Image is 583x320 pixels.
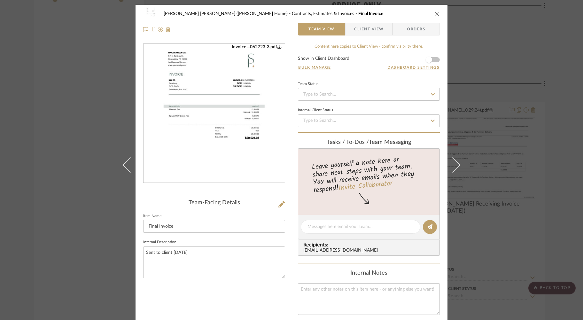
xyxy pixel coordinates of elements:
input: Enter Item Name [143,220,285,233]
div: Leave yourself a note here or share next steps with your team. You will receive emails when they ... [297,153,441,196]
button: close [434,11,440,17]
span: Recipients: [303,242,437,248]
div: [EMAIL_ADDRESS][DOMAIN_NAME] [303,248,437,253]
div: Team Status [298,82,318,86]
div: Internal Notes [298,270,440,277]
span: Tasks / To-Dos / [327,139,369,145]
img: Remove from project [166,27,171,32]
span: Client View [354,23,384,35]
img: 10b1c31b-e127-414f-98cd-76e80aa6286f_48x40.jpg [143,7,159,20]
img: 10b1c31b-e127-414f-98cd-76e80aa6286f_436x436.jpg [160,44,268,183]
button: Bulk Manage [298,65,331,70]
div: Internal Client Status [298,109,333,112]
span: Orders [400,23,432,35]
span: Contracts, Estimates & Invoices [292,12,358,16]
input: Type to Search… [298,88,440,101]
button: Dashboard Settings [387,65,440,70]
div: Content here copies to Client View - confirm visibility there. [298,43,440,50]
input: Type to Search… [298,114,440,127]
div: 0 [144,44,285,183]
div: Invoice ...062723-3.pdf [232,44,282,50]
div: team Messaging [298,139,440,146]
label: Internal Description [143,241,176,244]
div: Team-Facing Details [143,199,285,207]
span: Final Invoice [358,12,383,16]
a: Invite Collaborator [338,178,393,194]
span: [PERSON_NAME] [PERSON_NAME] ([PERSON_NAME] Home) [164,12,292,16]
span: Team View [308,23,335,35]
label: Item Name [143,215,161,218]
